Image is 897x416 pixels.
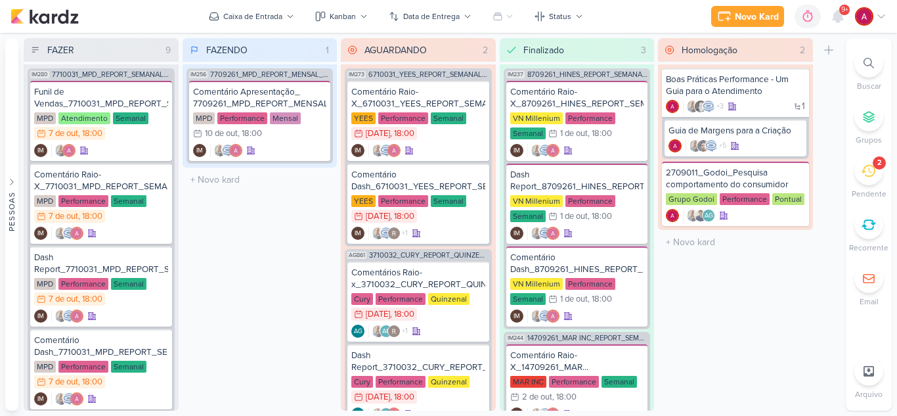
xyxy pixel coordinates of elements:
div: [DATE] [366,212,390,221]
span: +5 [718,141,726,151]
img: Iara Santos [372,227,385,240]
div: MAR INC [510,376,546,388]
img: Alessandra Gomes [70,392,83,405]
div: Criador(a): Isabella Machado Guimarães [34,392,47,405]
img: Caroline Traven De Andrade [62,227,76,240]
li: Ctrl + F [846,49,892,92]
div: Performance [549,376,599,388]
div: MPD [34,112,56,124]
p: Arquivo [855,388,883,400]
div: 1 [320,43,334,57]
div: Isabella Machado Guimarães [351,144,364,157]
div: , 18:00 [390,310,414,319]
div: Semanal [602,376,637,388]
img: Iara Santos [372,325,385,338]
img: Caroline Traven De Andrade [702,100,715,113]
div: , 18:00 [238,129,262,138]
div: Comentário Apresentação_ 7709261_MPD_REPORT_MENSAL_SETEMBRO [193,86,327,110]
img: Alessandra Gomes [546,310,559,323]
div: , 18:00 [588,295,612,304]
div: Isabella Machado Guimarães [34,227,47,240]
div: VN Millenium [510,112,563,124]
span: 7709261_MPD_REPORT_MENSAL_SETEMBRO [210,71,331,78]
div: Semanal [510,210,546,222]
div: Comentário Dash_8709261_HINES_REPORT_SEMANAL_02.10 [510,252,644,275]
div: Comentário Raio-X_7710031_MPD_REPORT_SEMANAL_08.10 [34,169,168,193]
img: Rafael Dornelles [387,227,401,240]
div: Performance [378,195,428,207]
div: Isabella Machado Guimarães [34,310,47,323]
div: Dash Report_8709261_HINES_REPORT_SEMANAL_02.10 [510,169,644,193]
div: Colaboradores: Iara Santos, Caroline Traven De Andrade, Alessandra Gomes [51,310,83,323]
button: Novo Kard [711,6,784,27]
div: Colaboradores: Iara Santos, Alessandra Gomes [51,144,76,157]
p: IM [355,231,361,237]
p: Buscar [857,80,881,92]
div: Semanal [431,195,466,207]
div: YEES [351,112,376,124]
div: [DATE] [366,129,390,138]
div: Performance [565,278,615,290]
div: 2 [877,158,881,168]
div: Colaboradores: Iara Santos, Caroline Traven De Andrade, Alessandra Gomes [527,144,559,157]
img: Renata Brandão [694,100,707,113]
div: Performance [565,195,615,207]
img: Iara Santos [686,209,699,222]
div: Pessoas [6,191,18,231]
div: Dash Report_3710032_CURY_REPORT_QUINZENAL_07.10 [351,350,485,373]
div: Criador(a): Isabella Machado Guimarães [34,310,47,323]
div: Colaboradores: Iara Santos, Nelito Junior, Caroline Traven De Andrade, Eduardo Quaresma, Aline Gi... [686,139,726,152]
div: 2 [795,43,810,57]
div: Aline Gimenez Graciano [702,209,715,222]
div: Comentários Raio-x_3710032_CURY_REPORT_QUINZENAL_07.10 [351,267,485,290]
span: IM273 [347,71,366,78]
div: Performance [720,193,770,205]
div: , 18:00 [78,378,102,386]
p: Email [860,296,879,308]
div: Isabella Machado Guimarães [351,227,364,240]
img: Iara Santos [55,392,68,405]
img: Iara Santos [531,144,544,157]
div: Dash Report_7710031_MPD_REPORT_SEMANAL_08.10 [34,252,168,275]
div: Colaboradores: Iara Santos, Caroline Traven De Andrade, Alessandra Gomes [51,392,83,405]
img: Alessandra Gomes [546,144,559,157]
div: 1 de out [560,129,588,138]
div: 2709011_Godoi_Pesquisa comportamento do consumidor [666,167,805,191]
img: Caroline Traven De Andrade [380,144,393,157]
div: Criador(a): Isabella Machado Guimarães [193,144,206,157]
div: Performance [565,112,615,124]
div: , 18:00 [588,129,612,138]
div: Colaboradores: Iara Santos, Caroline Traven De Andrade, Alessandra Gomes [210,144,242,157]
div: Semanal [510,293,546,305]
div: Colaboradores: Iara Santos, Caroline Traven De Andrade, Alessandra Gomes [527,227,559,240]
div: , 18:00 [588,212,612,221]
div: 3 [636,43,651,57]
p: IM [514,231,520,237]
div: , 18:00 [390,129,414,138]
input: + Novo kard [661,233,810,252]
div: Performance [378,112,428,124]
span: IM256 [189,71,208,78]
div: Performance [58,195,108,207]
p: IM [355,148,361,154]
img: Caroline Traven De Andrade [62,392,76,405]
p: AG [382,329,391,335]
img: Alessandra Gomes [666,209,679,222]
img: Iara Santos [55,310,68,323]
p: IM [37,396,44,403]
div: Atendimento [58,112,110,124]
div: Criador(a): Isabella Machado Guimarães [34,144,47,157]
div: Quinzenal [428,293,470,305]
img: Nelito Junior [697,139,710,152]
div: Criador(a): Alessandra Gomes [668,139,682,152]
img: Iara Santos [531,227,544,240]
div: Performance [376,376,426,388]
img: Caroline Traven De Andrade [538,227,552,240]
div: Criador(a): Isabella Machado Guimarães [351,144,364,157]
span: 3710032_CURY_REPORT_QUINZENAL_07.10 [369,252,489,259]
span: 8709261_HINES_REPORT_SEMANAL_02.10 [527,71,648,78]
div: Aline Gimenez Graciano [351,325,364,338]
div: Comentário Dash_6710031_YEES_REPORT_SEMANAL_MARKETING_07.10 [351,169,485,193]
div: Criador(a): Alessandra Gomes [666,100,679,113]
span: IM237 [506,71,525,78]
